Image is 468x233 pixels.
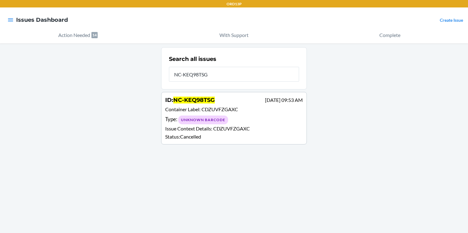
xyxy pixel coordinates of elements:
p: [DATE] 09:53 AM [265,96,303,104]
a: ID:NC-KEQ98TSG[DATE] 09:53 AMContainer Label: CDZUVFZGAXCType: Unknown BarcodeIssue Context Detai... [161,92,307,144]
p: With Support [219,31,249,39]
button: With Support [156,27,312,43]
span: CDZUVFZGAXC [213,126,250,131]
p: Action Needed [58,31,90,39]
button: Complete [312,27,468,43]
h4: Issues Dashboard [16,16,68,24]
div: Unknown Barcode [178,116,228,124]
p: Issue Context Details : [165,125,303,132]
p: Status : Cancelled [165,133,303,140]
h4: ID : [165,96,215,104]
span: CDZUVFZGAXC [201,106,238,112]
span: NC-KEQ98TSG [173,97,215,103]
a: Create Issue [440,17,463,23]
p: Container Label : [165,106,303,115]
h2: Search all issues [169,55,216,63]
p: Complete [379,31,400,39]
p: 14 [91,32,98,38]
p: ORD13P [227,1,242,7]
div: Type : [165,115,303,124]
